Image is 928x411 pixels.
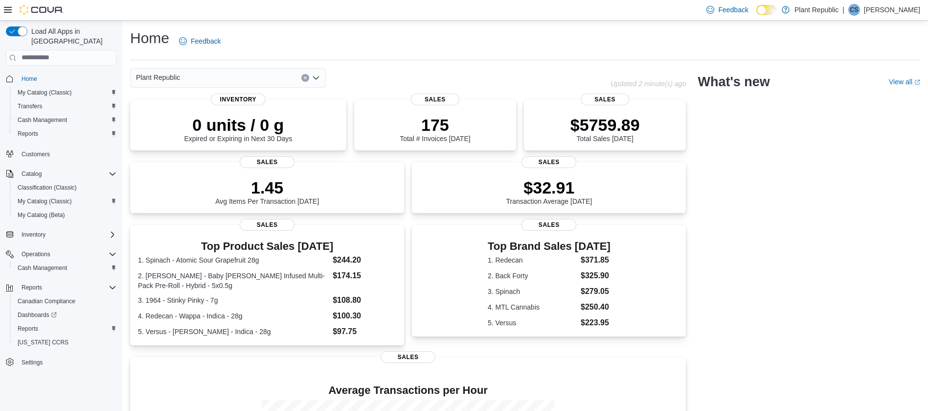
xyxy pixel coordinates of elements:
span: CS [850,4,859,16]
button: Reports [10,322,120,336]
span: Home [18,73,116,85]
dt: 1. Redecan [488,255,577,265]
span: My Catalog (Classic) [14,87,116,98]
button: Customers [2,146,120,161]
button: My Catalog (Classic) [10,86,120,99]
a: Feedback [175,31,225,51]
div: Total Sales [DATE] [570,115,640,143]
button: Operations [18,248,54,260]
svg: External link [914,79,920,85]
span: My Catalog (Classic) [18,197,72,205]
a: Cash Management [14,114,71,126]
a: [US_STATE] CCRS [14,337,72,348]
dd: $100.30 [333,310,396,322]
dt: 3. 1964 - Stinky Pinky - 7g [138,295,329,305]
button: My Catalog (Classic) [10,194,120,208]
a: Reports [14,128,42,140]
a: Dashboards [14,309,61,321]
p: 1.45 [215,178,319,197]
span: Plant Republic [136,72,180,83]
div: Total # Invoices [DATE] [400,115,470,143]
span: My Catalog (Classic) [18,89,72,97]
span: Customers [18,147,116,160]
span: My Catalog (Beta) [14,209,116,221]
h2: What's new [698,74,770,90]
dd: $325.90 [581,270,611,282]
button: Cash Management [10,113,120,127]
span: Sales [581,94,629,105]
p: | [842,4,844,16]
dt: 5. Versus - [PERSON_NAME] - Indica - 28g [138,327,329,337]
span: Cash Management [18,264,67,272]
span: Dashboards [14,309,116,321]
span: Settings [18,356,116,368]
button: Home [2,72,120,86]
p: 175 [400,115,470,135]
button: My Catalog (Beta) [10,208,120,222]
button: Catalog [2,167,120,181]
a: Home [18,73,41,85]
h3: Top Product Sales [DATE] [138,241,396,252]
span: My Catalog (Beta) [18,211,65,219]
span: Load All Apps in [GEOGRAPHIC_DATA] [27,26,116,46]
dd: $108.80 [333,294,396,306]
nav: Complex example [6,68,116,395]
span: Classification (Classic) [14,182,116,193]
span: Catalog [18,168,116,180]
a: Cash Management [14,262,71,274]
button: Settings [2,355,120,369]
img: Cova [20,5,64,15]
button: [US_STATE] CCRS [10,336,120,349]
button: Transfers [10,99,120,113]
span: Classification (Classic) [18,184,77,192]
button: Inventory [18,229,49,241]
button: Operations [2,247,120,261]
span: Dashboards [18,311,57,319]
dt: 2. Back Forty [488,271,577,281]
span: Reports [18,282,116,293]
input: Dark Mode [756,5,777,15]
button: Canadian Compliance [10,294,120,308]
span: Catalog [22,170,42,178]
button: Open list of options [312,74,320,82]
span: Feedback [191,36,221,46]
dd: $174.15 [333,270,396,282]
span: Canadian Compliance [14,295,116,307]
dd: $371.85 [581,254,611,266]
span: Reports [18,130,38,138]
button: Reports [2,281,120,294]
p: 0 units / 0 g [184,115,292,135]
dd: $279.05 [581,286,611,297]
h1: Home [130,28,169,48]
h4: Average Transactions per Hour [138,385,678,396]
p: [PERSON_NAME] [864,4,920,16]
a: My Catalog (Beta) [14,209,69,221]
a: Customers [18,148,54,160]
span: Washington CCRS [14,337,116,348]
span: Sales [240,156,294,168]
p: Plant Republic [794,4,838,16]
span: Sales [240,219,294,231]
span: Feedback [718,5,748,15]
button: Classification (Classic) [10,181,120,194]
a: My Catalog (Classic) [14,195,76,207]
a: Transfers [14,100,46,112]
span: Home [22,75,37,83]
span: My Catalog (Classic) [14,195,116,207]
div: Colin Smith [848,4,860,16]
button: Inventory [2,228,120,242]
span: Operations [18,248,116,260]
span: Inventory [22,231,45,239]
div: Avg Items Per Transaction [DATE] [215,178,319,205]
button: Clear input [301,74,309,82]
dt: 4. MTL Cannabis [488,302,577,312]
a: Settings [18,357,46,368]
button: Cash Management [10,261,120,275]
span: Reports [14,128,116,140]
div: Transaction Average [DATE] [506,178,592,205]
span: Canadian Compliance [18,297,75,305]
dd: $223.95 [581,317,611,329]
dt: 3. Spinach [488,287,577,296]
p: $32.91 [506,178,592,197]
